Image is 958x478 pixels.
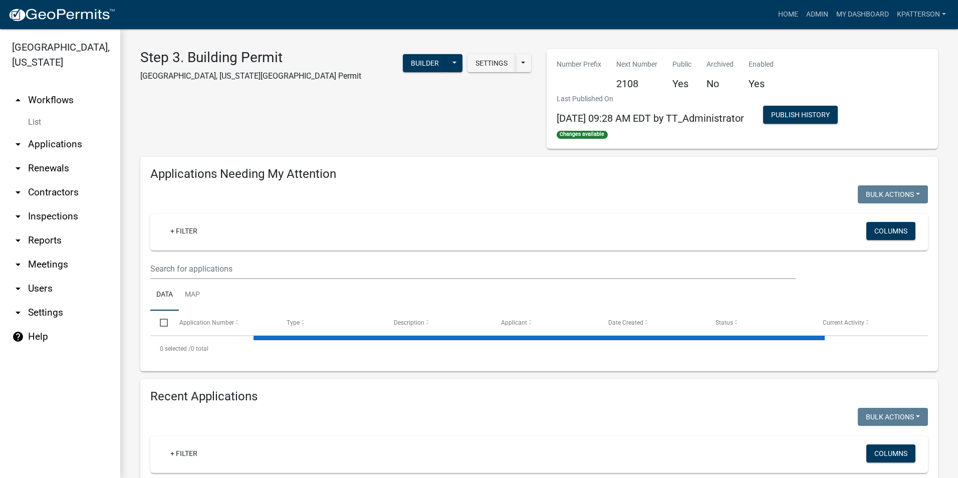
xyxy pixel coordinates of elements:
[608,319,643,326] span: Date Created
[706,78,734,90] h5: No
[12,331,24,343] i: help
[706,311,813,335] datatable-header-cell: Status
[394,319,424,326] span: Description
[150,336,928,361] div: 0 total
[12,307,24,319] i: arrow_drop_down
[140,70,361,82] p: [GEOGRAPHIC_DATA], [US_STATE][GEOGRAPHIC_DATA] Permit
[12,234,24,247] i: arrow_drop_down
[557,59,601,70] p: Number Prefix
[12,138,24,150] i: arrow_drop_down
[858,408,928,426] button: Bulk Actions
[672,59,691,70] p: Public
[140,49,361,66] h3: Step 3. Building Permit
[150,259,796,279] input: Search for applications
[162,444,205,462] a: + Filter
[893,5,950,24] a: KPATTERSON
[467,54,516,72] button: Settings
[179,279,206,311] a: Map
[672,78,691,90] h5: Yes
[150,279,179,311] a: Data
[150,389,928,404] h4: Recent Applications
[616,59,657,70] p: Next Number
[501,319,527,326] span: Applicant
[287,319,300,326] span: Type
[179,319,234,326] span: Application Number
[12,186,24,198] i: arrow_drop_down
[12,94,24,106] i: arrow_drop_up
[599,311,706,335] datatable-header-cell: Date Created
[823,319,864,326] span: Current Activity
[277,311,384,335] datatable-header-cell: Type
[866,444,915,462] button: Columns
[715,319,733,326] span: Status
[763,106,838,124] button: Publish History
[384,311,492,335] datatable-header-cell: Description
[150,311,169,335] datatable-header-cell: Select
[492,311,599,335] datatable-header-cell: Applicant
[749,59,774,70] p: Enabled
[160,345,191,352] span: 0 selected /
[12,210,24,222] i: arrow_drop_down
[749,78,774,90] h5: Yes
[706,59,734,70] p: Archived
[557,112,744,124] span: [DATE] 09:28 AM EDT by TT_Administrator
[813,311,920,335] datatable-header-cell: Current Activity
[12,283,24,295] i: arrow_drop_down
[858,185,928,203] button: Bulk Actions
[162,222,205,240] a: + Filter
[866,222,915,240] button: Columns
[12,259,24,271] i: arrow_drop_down
[763,112,838,120] wm-modal-confirm: Workflow Publish History
[403,54,447,72] button: Builder
[832,5,893,24] a: My Dashboard
[616,78,657,90] h5: 2108
[150,167,928,181] h4: Applications Needing My Attention
[802,5,832,24] a: Admin
[557,131,608,139] span: Changes available
[557,94,744,104] p: Last Published On
[12,162,24,174] i: arrow_drop_down
[169,311,277,335] datatable-header-cell: Application Number
[774,5,802,24] a: Home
